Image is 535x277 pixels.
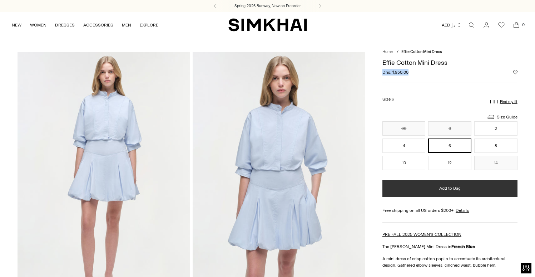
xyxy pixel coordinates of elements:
a: WOMEN [30,17,46,33]
button: 0 [428,121,471,136]
p: A mini dress of crisp cotton poplin to accentuate its architectural design. Gathered elbow sleeve... [382,256,517,268]
button: 00 [382,121,426,136]
a: SIMKHAI [228,18,307,32]
span: Add to Bag [439,185,461,191]
p: The [PERSON_NAME] Mini Dress in [382,243,517,250]
button: 10 [382,156,426,170]
button: 6 [428,138,471,153]
nav: breadcrumbs [382,49,517,55]
button: AED د.إ [442,17,462,33]
button: 2 [474,121,517,136]
span: 6 [392,97,394,102]
a: ACCESSORIES [83,17,113,33]
a: Wishlist [494,18,509,32]
a: Spring 2026 Runway, Now on Preorder [234,3,301,9]
a: Go to the account page [479,18,494,32]
a: NEW [12,17,21,33]
span: 0 [520,21,526,28]
a: Open search modal [464,18,479,32]
a: Details [456,207,469,214]
a: MEN [122,17,131,33]
label: Size: [382,96,394,103]
div: Free shipping on all US orders $200+ [382,207,517,214]
a: Open cart modal [509,18,524,32]
a: PRE FALL 2025 WOMEN'S COLLECTION [382,232,461,237]
a: Home [382,49,393,54]
h1: Effie Cotton Mini Dress [382,59,517,66]
div: / [397,49,398,55]
button: 4 [382,138,426,153]
button: Add to Bag [382,180,517,197]
button: Add to Wishlist [513,70,517,74]
strong: French Blue [451,244,475,249]
a: EXPLORE [140,17,158,33]
button: 12 [428,156,471,170]
a: Size Guide [487,112,517,121]
span: Dhs. 1,950.00 [382,69,408,76]
button: 8 [474,138,517,153]
span: Effie Cotton Mini Dress [401,49,442,54]
button: 14 [474,156,517,170]
a: DRESSES [55,17,75,33]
